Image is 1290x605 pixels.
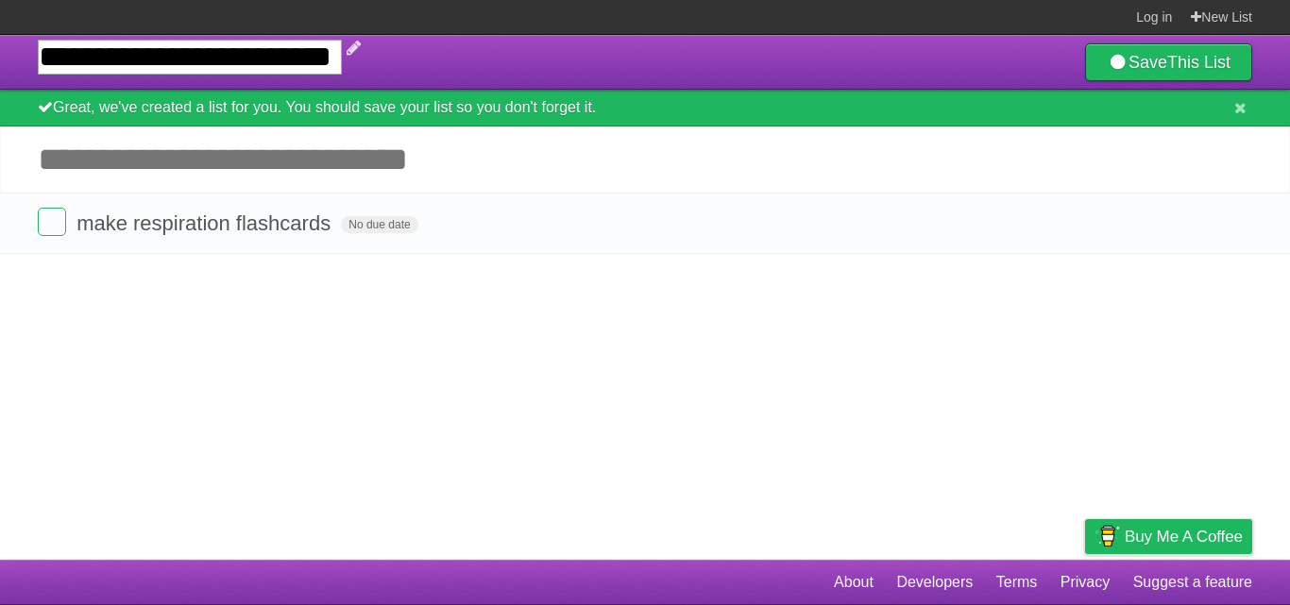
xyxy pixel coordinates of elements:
[1061,564,1110,600] a: Privacy
[1085,519,1252,554] a: Buy me a coffee
[1133,564,1252,600] a: Suggest a feature
[1125,520,1243,553] span: Buy me a coffee
[76,211,335,235] span: make respiration flashcards
[896,564,973,600] a: Developers
[341,216,417,233] span: No due date
[1095,520,1120,552] img: Buy me a coffee
[1167,53,1231,72] b: This List
[834,564,874,600] a: About
[996,564,1038,600] a: Terms
[1085,43,1252,81] a: SaveThis List
[38,208,66,236] label: Done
